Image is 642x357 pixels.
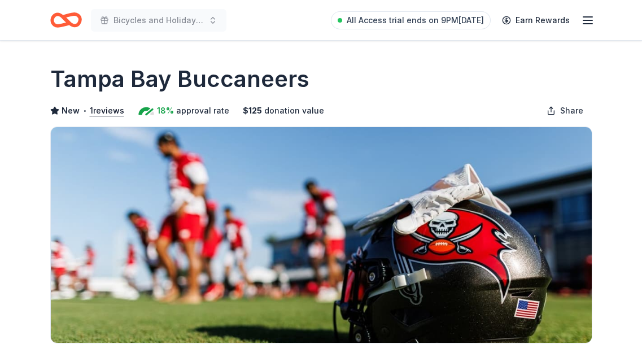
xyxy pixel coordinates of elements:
span: approval rate [176,104,229,117]
span: New [62,104,80,117]
span: donation value [264,104,324,117]
span: Share [560,104,583,117]
span: • [82,106,86,115]
button: Share [538,99,592,122]
span: 18% [157,104,174,117]
button: Bicycles and Holiday Bells [91,9,226,32]
span: $ 125 [243,104,262,117]
a: Earn Rewards [495,10,577,31]
span: All Access trial ends on 9PM[DATE] [347,14,484,27]
a: Home [50,7,82,33]
button: 1reviews [90,104,124,117]
a: All Access trial ends on 9PM[DATE] [331,11,491,29]
h1: Tampa Bay Buccaneers [50,63,309,95]
span: Bicycles and Holiday Bells [113,14,204,27]
img: Image for Tampa Bay Buccaneers [51,127,592,343]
